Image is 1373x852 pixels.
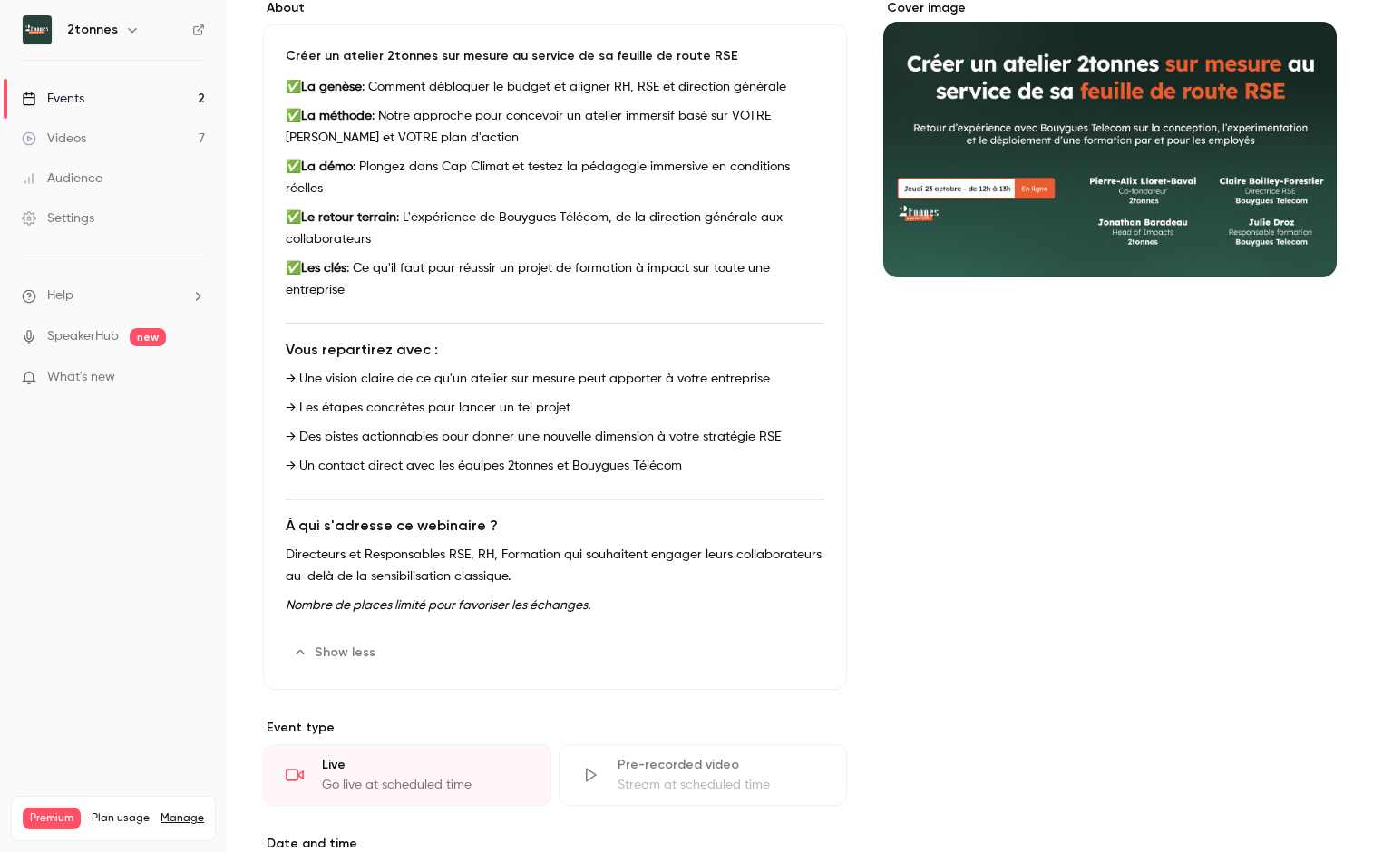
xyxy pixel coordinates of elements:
div: LiveGo live at scheduled time [263,744,551,806]
strong: La genèse [301,81,362,93]
p: ✅ : Notre approche pour concevoir un atelier immersif basé sur VOTRE [PERSON_NAME] et VOTRE plan ... [286,105,824,149]
strong: La méthode [301,110,372,122]
p: → Un contact direct avec les équipes 2tonnes et Bouygues Télécom [286,455,824,477]
strong: À qui s'adresse ce webinaire ? [286,517,498,534]
p: ✅ : Plongez dans Cap Climat et testez la pédagogie immersive en conditions réelles [286,156,824,199]
strong: La démo [301,160,353,173]
p: Directeurs et Responsables RSE, RH, Formation qui souhaitent engager leurs collaborateurs au-delà... [286,544,824,587]
li: help-dropdown-opener [22,286,205,305]
iframe: Noticeable Trigger [183,370,205,386]
p: Event type [263,719,847,737]
strong: Le retour terrain [301,211,396,224]
p: ✅ : L'expérience de Bouygues Télécom, de la direction générale aux collaborateurs [286,207,824,250]
p: ✅ : Ce qu'il faut pour réussir un projet de formation à impact sur toute une entreprise [286,257,824,301]
div: Settings [22,209,94,228]
p: → Des pistes actionnables pour donner une nouvelle dimension à votre stratégie RSE [286,426,824,448]
p: Créer un atelier 2tonnes sur mesure au service de sa feuille de route RSE [286,47,824,65]
img: 2tonnes [23,15,52,44]
a: SpeakerHub [47,327,119,346]
p: → Les étapes concrètes pour lancer un tel projet [286,397,824,419]
p: → Une vision claire de ce qu'un atelier sur mesure peut apporter à votre entreprise [286,368,824,390]
span: Plan usage [92,811,150,826]
div: Pre-recorded video [618,756,824,774]
div: Audience [22,169,102,188]
span: Help [47,286,73,305]
strong: Les clés [301,262,346,275]
div: Go live at scheduled time [322,776,529,794]
h6: 2tonnes [67,21,118,39]
div: Stream at scheduled time [618,776,824,794]
span: new [130,328,166,346]
strong: Vous repartirez avec : [286,341,438,358]
div: Live [322,756,529,774]
span: Premium [23,808,81,829]
div: Pre-recorded videoStream at scheduled time [559,744,847,806]
button: Show less [286,638,386,667]
a: Manage [161,811,204,826]
span: What's new [47,368,115,387]
div: Videos [22,130,86,148]
p: ✅ : Comment débloquer le budget et aligner RH, RSE et direction générale [286,76,824,98]
em: Nombre de places limité pour favoriser les échanges. [286,599,590,612]
div: Events [22,90,84,108]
